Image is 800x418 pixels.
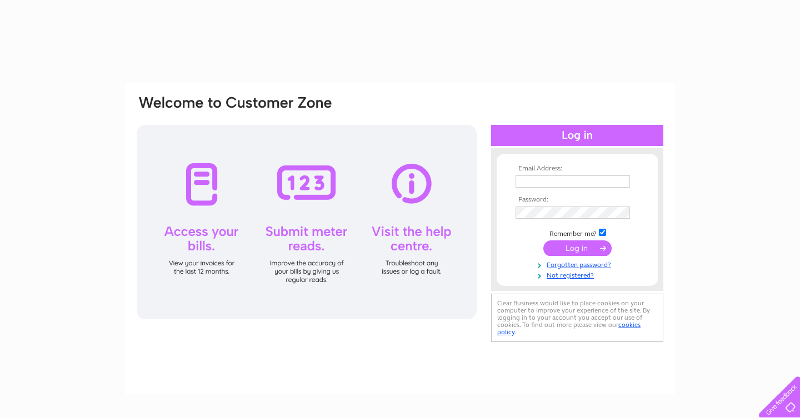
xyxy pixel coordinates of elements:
[516,269,642,280] a: Not registered?
[513,165,642,173] th: Email Address:
[513,227,642,238] td: Remember me?
[497,321,641,336] a: cookies policy
[491,294,663,342] div: Clear Business would like to place cookies on your computer to improve your experience of the sit...
[543,240,612,256] input: Submit
[513,196,642,204] th: Password:
[516,259,642,269] a: Forgotten password?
